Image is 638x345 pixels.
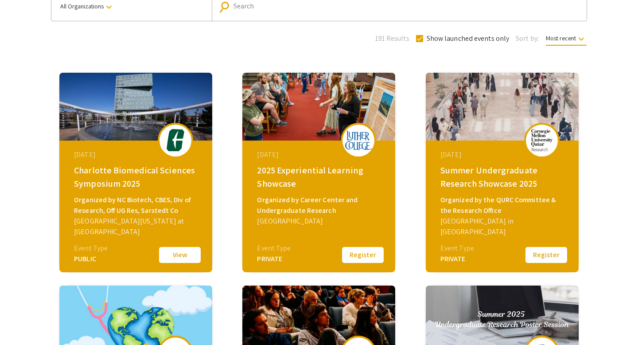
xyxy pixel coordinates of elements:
[74,254,108,264] div: PUBLIC
[60,2,114,10] span: All Organizations
[74,216,200,237] div: [GEOGRAPHIC_DATA][US_STATE] at [GEOGRAPHIC_DATA]
[162,129,189,151] img: biomedical-sciences2025_eventLogo_e7ea32_.png
[257,195,383,216] div: Organized by Career Center and Undergraduate Research
[375,33,409,44] span: 191 Results
[440,254,474,264] div: PRIVATE
[524,246,568,264] button: Register
[74,195,200,216] div: Organized by NC Biotech, CBES, Div of Research, Off UG Res, Sarstedt Co
[426,73,579,141] img: summer-undergraduate-research-showcase-2025_eventCoverPhoto_d7183b__thumb.jpg
[576,34,587,44] mat-icon: keyboard_arrow_down
[440,164,566,190] div: Summer Undergraduate Research Showcase 2025
[59,73,212,141] img: biomedical-sciences2025_eventCoverPhoto_f0c029__thumb.jpg
[257,243,291,254] div: Event Type
[257,149,383,160] div: [DATE]
[539,30,594,46] button: Most recent
[242,73,395,141] img: 2025-experiential-learning-showcase_eventCoverPhoto_3051d9__thumb.jpg
[257,164,383,190] div: 2025 Experiential Learning Showcase
[440,195,566,216] div: Organized by the QURC Committee & the Research Office
[546,34,587,46] span: Most recent
[257,216,383,227] div: [GEOGRAPHIC_DATA]
[345,131,372,150] img: 2025-experiential-learning-showcase_eventLogo_377aea_.png
[529,129,555,151] img: summer-undergraduate-research-showcase-2025_eventLogo_367938_.png
[74,164,200,190] div: Charlotte Biomedical Sciences Symposium 2025
[7,305,38,338] iframe: Chat
[516,33,539,44] span: Sort by:
[74,149,200,160] div: [DATE]
[341,246,385,264] button: Register
[158,246,202,264] button: View
[440,216,566,237] div: [GEOGRAPHIC_DATA] in [GEOGRAPHIC_DATA]
[440,243,474,254] div: Event Type
[427,33,510,44] span: Show launched events only
[257,254,291,264] div: PRIVATE
[440,149,566,160] div: [DATE]
[104,2,114,12] mat-icon: keyboard_arrow_down
[74,243,108,254] div: Event Type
